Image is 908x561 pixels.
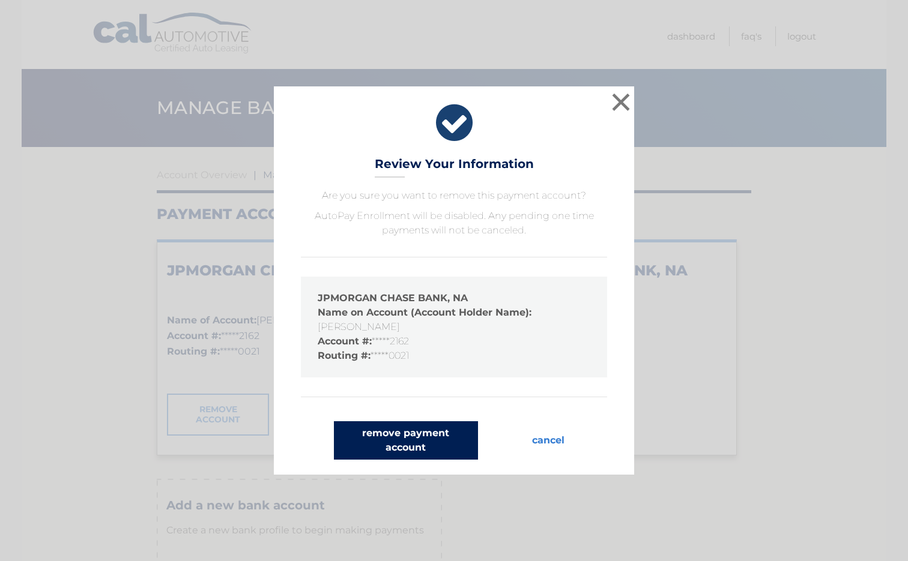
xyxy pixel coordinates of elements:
[318,335,372,347] strong: Account #:
[318,305,590,334] li: [PERSON_NAME]
[301,188,607,203] p: Are you sure you want to remove this payment account?
[301,209,607,238] p: AutoPay Enrollment will be disabled. Any pending one time payments will not be canceled.
[609,90,633,114] button: ×
[522,421,574,460] button: cancel
[318,350,371,361] strong: Routing #:
[375,157,534,178] h3: Review Your Information
[334,421,478,460] button: remove payment account
[318,307,531,318] strong: Name on Account (Account Holder Name):
[318,292,468,304] strong: JPMORGAN CHASE BANK, NA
